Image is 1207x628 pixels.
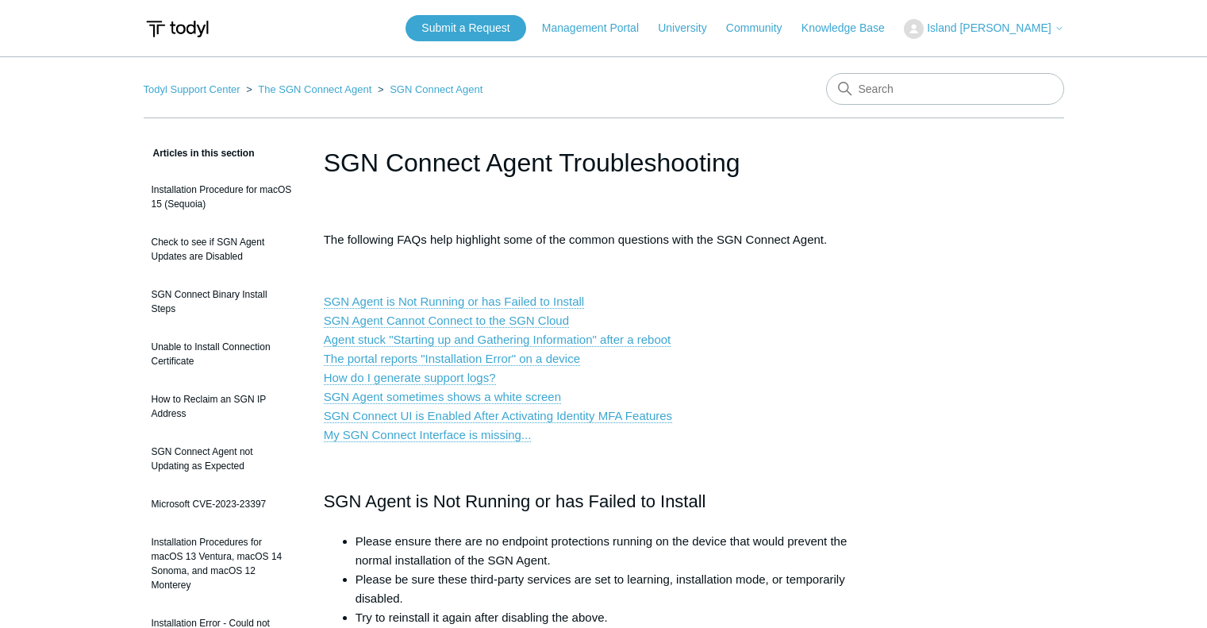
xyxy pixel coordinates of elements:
li: Please be sure these third-party services are set to learning, installation mode, or temporarily ... [356,570,884,608]
a: Knowledge Base [801,20,901,37]
li: Please ensure there are no endpoint protections running on the device that would prevent the norm... [356,532,884,570]
a: Unable to Install Connection Certificate [144,332,300,376]
h2: SGN Agent is Not Running or has Failed to Install [324,487,884,515]
a: SGN Connect UI is Enabled After Activating Identity MFA Features [324,409,672,423]
a: SGN Connect Agent not Updating as Expected [144,437,300,481]
a: Management Portal [542,20,655,37]
a: University [658,20,722,37]
a: Installation Procedures for macOS 13 Ventura, macOS 14 Sonoma, and macOS 12 Monterey [144,527,300,600]
span: Articles in this section [144,148,255,159]
input: Search [826,73,1064,105]
a: SGN Agent Cannot Connect to the SGN Cloud [324,314,569,328]
a: Check to see if SGN Agent Updates are Disabled [144,227,300,272]
a: Microsoft CVE-2023-23397 [144,489,300,519]
a: The portal reports "Installation Error" on a device [324,352,580,366]
a: SGN Agent sometimes shows a white screen [324,390,561,404]
a: Todyl Support Center [144,83,240,95]
a: Agent stuck "Starting up and Gathering Information" after a reboot [324,333,671,347]
a: How do I generate support logs? [324,371,496,385]
button: Island [PERSON_NAME] [904,19,1063,39]
a: SGN Connect Binary Install Steps [144,279,300,324]
span: Island [PERSON_NAME] [927,21,1051,34]
li: Try to reinstall it again after disabling the above. [356,608,884,627]
li: SGN Connect Agent [375,83,482,95]
a: Submit a Request [406,15,525,41]
a: My SGN Connect Interface is missing... [324,428,532,442]
li: Todyl Support Center [144,83,244,95]
a: How to Reclaim an SGN IP Address [144,384,300,429]
a: The SGN Connect Agent [258,83,371,95]
li: The SGN Connect Agent [243,83,375,95]
p: The following FAQs help highlight some of the common questions with the SGN Connect Agent. [324,230,884,249]
a: SGN Connect Agent [390,83,482,95]
img: Todyl Support Center Help Center home page [144,14,211,44]
a: SGN Agent is Not Running or has Failed to Install [324,295,585,309]
a: Community [726,20,798,37]
h1: SGN Connect Agent Troubleshooting [324,144,884,182]
a: Installation Procedure for macOS 15 (Sequoia) [144,175,300,219]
